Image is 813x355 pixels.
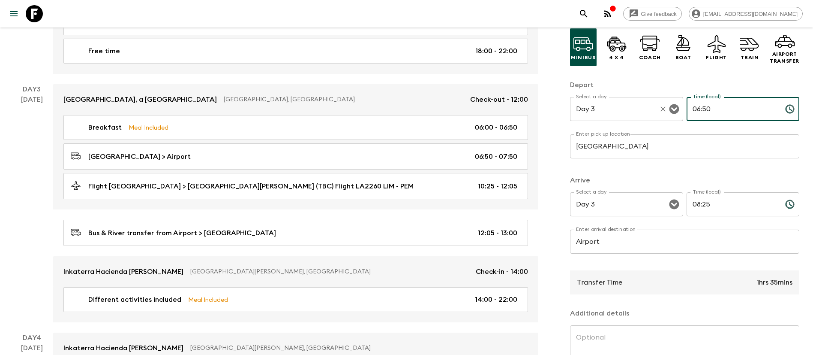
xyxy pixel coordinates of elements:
[687,97,778,121] input: hh:mm
[88,228,276,238] p: Bus & River transfer from Airport > [GEOGRAPHIC_DATA]
[475,46,517,56] p: 18:00 - 22:00
[188,295,228,304] p: Meal Included
[224,95,463,104] p: [GEOGRAPHIC_DATA], [GEOGRAPHIC_DATA]
[63,343,183,353] p: Inkaterra Hacienda [PERSON_NAME]
[475,122,517,133] p: 06:00 - 06:50
[478,228,517,238] p: 12:05 - 13:00
[668,103,680,115] button: Open
[63,39,528,64] a: Free time18:00 - 22:00
[5,5,22,22] button: menu
[623,7,682,21] a: Give feedback
[88,181,414,191] p: Flight [GEOGRAPHIC_DATA] > [GEOGRAPHIC_DATA][PERSON_NAME] (TBC) Flight LA2260 LIM - PEM
[693,188,720,196] label: Time (local)
[478,181,517,191] p: 10:25 - 12:05
[699,11,802,17] span: [EMAIL_ADDRESS][DOMAIN_NAME]
[129,123,168,132] p: Meal Included
[190,267,469,276] p: [GEOGRAPHIC_DATA][PERSON_NAME], [GEOGRAPHIC_DATA]
[576,188,606,196] label: Select a day
[476,267,528,277] p: Check-in - 14:00
[88,294,181,305] p: Different activities included
[770,51,799,64] p: Airport Transfer
[693,93,720,100] label: Time (local)
[470,94,528,105] p: Check-out - 12:00
[756,277,792,288] p: 1hrs 35mins
[576,130,630,138] label: Enter pick up location
[21,94,43,322] div: [DATE]
[571,54,595,61] p: Minibus
[781,196,798,213] button: Choose time, selected time is 8:25 AM
[63,267,183,277] p: Inkaterra Hacienda [PERSON_NAME]
[570,80,799,90] p: Depart
[706,54,727,61] p: Flight
[63,94,217,105] p: [GEOGRAPHIC_DATA], a [GEOGRAPHIC_DATA]
[609,54,624,61] p: 4 x 4
[639,54,661,61] p: Coach
[668,198,680,210] button: Open
[88,122,122,133] p: Breakfast
[53,256,538,287] a: Inkaterra Hacienda [PERSON_NAME][GEOGRAPHIC_DATA][PERSON_NAME], [GEOGRAPHIC_DATA]Check-in - 14:00
[636,11,681,17] span: Give feedback
[53,84,538,115] a: [GEOGRAPHIC_DATA], a [GEOGRAPHIC_DATA][GEOGRAPHIC_DATA], [GEOGRAPHIC_DATA]Check-out - 12:00
[10,333,53,343] p: Day 4
[689,7,803,21] div: [EMAIL_ADDRESS][DOMAIN_NAME]
[10,84,53,94] p: Day 3
[741,54,759,61] p: Train
[570,175,799,185] p: Arrive
[687,192,778,216] input: hh:mm
[63,143,528,170] a: [GEOGRAPHIC_DATA] > Airport06:50 - 07:50
[575,5,592,22] button: search adventures
[657,103,669,115] button: Clear
[475,152,517,162] p: 06:50 - 07:50
[576,226,636,233] label: Enter arrival destination
[63,115,528,140] a: BreakfastMeal Included06:00 - 06:50
[190,344,521,352] p: [GEOGRAPHIC_DATA][PERSON_NAME], [GEOGRAPHIC_DATA]
[63,173,528,199] a: Flight [GEOGRAPHIC_DATA] > [GEOGRAPHIC_DATA][PERSON_NAME] (TBC) Flight LA2260 LIM - PEM10:25 - 12:05
[88,46,120,56] p: Free time
[675,54,691,61] p: Boat
[781,100,798,118] button: Choose time, selected time is 6:50 AM
[475,294,517,305] p: 14:00 - 22:00
[63,220,528,246] a: Bus & River transfer from Airport > [GEOGRAPHIC_DATA]12:05 - 13:00
[63,287,528,312] a: Different activities includedMeal Included14:00 - 22:00
[577,277,622,288] p: Transfer Time
[570,308,799,319] p: Additional details
[88,152,191,162] p: [GEOGRAPHIC_DATA] > Airport
[576,93,606,100] label: Select a day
